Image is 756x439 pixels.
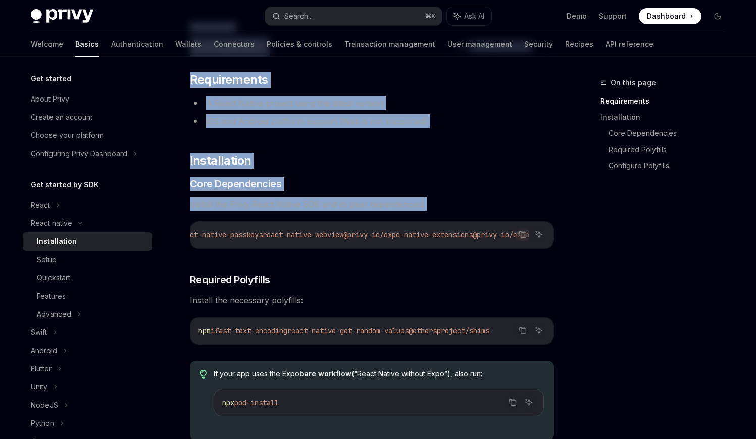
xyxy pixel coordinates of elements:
[190,96,554,110] li: A React Native project using the latest version
[473,230,529,239] span: @privy-io/expo
[284,10,313,22] div: Search...
[532,228,545,241] button: Ask AI
[31,399,58,411] div: NodeJS
[214,369,543,379] span: If your app uses the Expo (“React Native without Expo”), also run:
[447,7,491,25] button: Ask AI
[522,396,535,409] button: Ask AI
[516,324,529,337] button: Copy the contents from the code block
[263,230,343,239] span: react-native-webview
[37,272,70,284] div: Quickstart
[31,73,71,85] h5: Get started
[567,11,587,21] a: Demo
[31,326,47,338] div: Swift
[31,9,93,23] img: dark logo
[506,396,519,409] button: Copy the contents from the code block
[31,111,92,123] div: Create an account
[31,345,57,357] div: Android
[524,32,553,57] a: Security
[200,370,207,379] svg: Tip
[190,273,270,287] span: Required Polyfills
[37,254,57,266] div: Setup
[606,32,653,57] a: API reference
[23,108,152,126] a: Create an account
[599,11,627,21] a: Support
[31,417,54,429] div: Python
[178,230,263,239] span: react-native-passkeys
[23,269,152,287] a: Quickstart
[190,114,554,128] li: iOS and Android platform support (Web is not supported)
[211,326,215,335] span: i
[31,179,99,191] h5: Get started by SDK
[464,11,484,21] span: Ask AI
[37,308,71,320] div: Advanced
[611,77,656,89] span: On this page
[31,363,52,375] div: Flutter
[409,326,489,335] span: @ethersproject/shims
[31,32,63,57] a: Welcome
[111,32,163,57] a: Authentication
[214,32,255,57] a: Connectors
[710,8,726,24] button: Toggle dark mode
[447,32,512,57] a: User management
[23,287,152,305] a: Features
[516,228,529,241] button: Copy the contents from the code block
[647,11,686,21] span: Dashboard
[222,398,234,407] span: npx
[609,125,734,141] a: Core Dependencies
[639,8,701,24] a: Dashboard
[23,232,152,251] a: Installation
[234,398,279,407] span: pod-install
[31,217,72,229] div: React native
[190,72,268,88] span: Requirements
[190,293,554,307] span: Install the necessary polyfills:
[31,381,47,393] div: Unity
[609,141,734,158] a: Required Polyfills
[23,251,152,269] a: Setup
[343,230,473,239] span: @privy-io/expo-native-extensions
[31,93,69,105] div: About Privy
[198,326,211,335] span: npm
[265,7,442,25] button: Search...⌘K
[23,126,152,144] a: Choose your platform
[31,129,104,141] div: Choose your platform
[23,90,152,108] a: About Privy
[31,148,127,160] div: Configuring Privy Dashboard
[75,32,99,57] a: Basics
[425,12,436,20] span: ⌘ K
[190,177,282,191] span: Core Dependencies
[175,32,201,57] a: Wallets
[267,32,332,57] a: Policies & controls
[37,235,77,248] div: Installation
[31,199,50,211] div: React
[190,197,554,211] span: Install the Privy React Native SDK and its peer dependencies:
[600,93,734,109] a: Requirements
[190,153,251,169] span: Installation
[565,32,593,57] a: Recipes
[287,326,409,335] span: react-native-get-random-values
[532,324,545,337] button: Ask AI
[609,158,734,174] a: Configure Polyfills
[344,32,435,57] a: Transaction management
[600,109,734,125] a: Installation
[215,326,287,335] span: fast-text-encoding
[299,369,351,378] a: bare workflow
[37,290,66,302] div: Features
